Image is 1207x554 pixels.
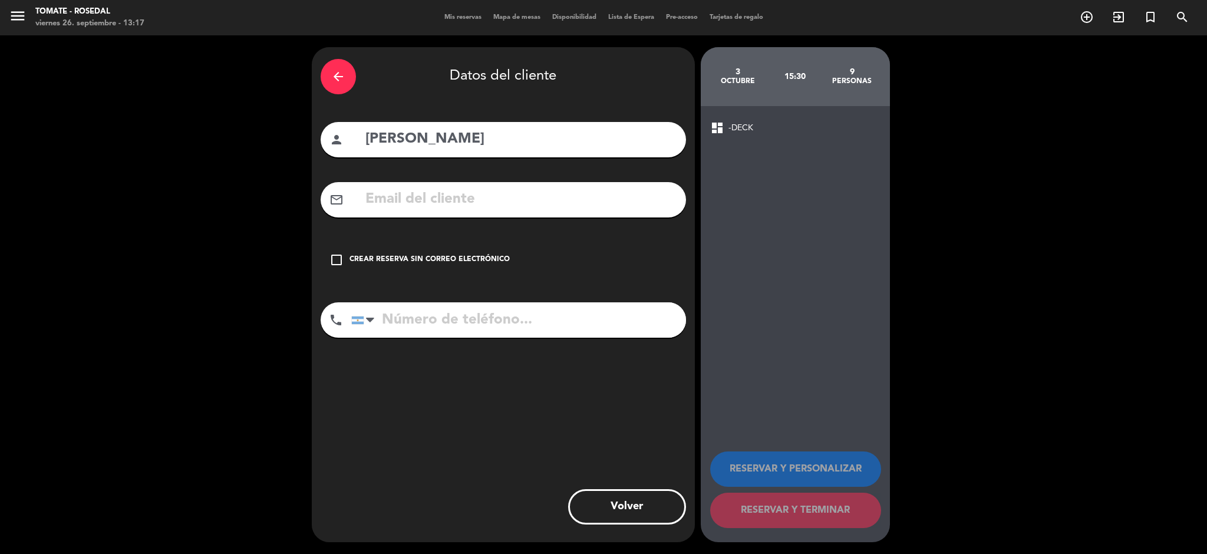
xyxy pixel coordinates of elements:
div: Argentina: +54 [352,303,379,337]
span: Mis reservas [438,14,487,21]
div: 3 [710,67,767,77]
i: phone [329,313,343,327]
i: person [329,133,344,147]
button: menu [9,7,27,29]
i: check_box_outline_blank [329,253,344,267]
input: Número de teléfono... [351,302,686,338]
span: dashboard [710,121,724,135]
div: Datos del cliente [321,56,686,97]
span: -DECK [728,121,753,135]
div: octubre [710,77,767,86]
div: 15:30 [766,56,823,97]
div: Tomate - Rosedal [35,6,144,18]
span: Mapa de mesas [487,14,546,21]
button: RESERVAR Y TERMINAR [710,493,881,528]
button: RESERVAR Y PERSONALIZAR [710,451,881,487]
i: mail_outline [329,193,344,207]
div: viernes 26. septiembre - 13:17 [35,18,144,29]
i: arrow_back [331,70,345,84]
i: menu [9,7,27,25]
input: Nombre del cliente [364,127,677,151]
div: Crear reserva sin correo electrónico [349,254,510,266]
span: Lista de Espera [602,14,660,21]
i: add_circle_outline [1080,10,1094,24]
span: Tarjetas de regalo [704,14,769,21]
input: Email del cliente [364,187,677,212]
span: Disponibilidad [546,14,602,21]
i: search [1175,10,1189,24]
i: exit_to_app [1112,10,1126,24]
i: turned_in_not [1143,10,1157,24]
button: Volver [568,489,686,525]
div: personas [823,77,880,86]
span: Pre-acceso [660,14,704,21]
div: 9 [823,67,880,77]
